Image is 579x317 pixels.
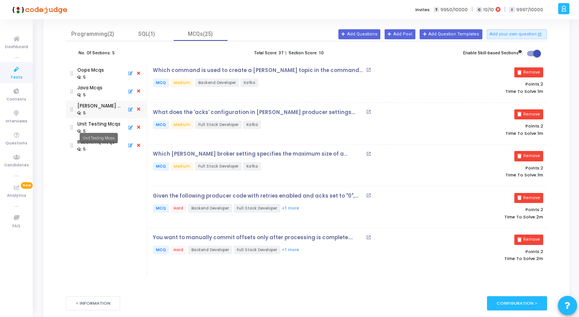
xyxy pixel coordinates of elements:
[153,193,364,199] p: Given the following producer code with retries enabled and acks set to "0", what could go wrong?
[420,29,482,39] button: Add Question Templates
[487,296,547,310] div: Configuration >
[418,82,543,87] p: Points:
[153,162,169,171] span: MCQ
[12,223,20,230] span: FAQ
[536,215,543,220] span: 2m
[153,235,364,241] p: You want to manually commit offsets only after processing is complete. Which code correctly achie...
[77,102,124,109] div: [PERSON_NAME] Mcqs
[6,118,27,125] span: Interviews
[484,7,494,13] span: 10/10
[5,140,27,147] span: Questions
[77,84,102,91] div: Java Mcqs
[171,162,193,171] span: Medium
[366,193,371,198] mat-icon: open_in_new
[171,204,186,213] span: Hard
[79,50,114,57] label: No. Of Sections: 5
[5,44,28,50] span: Dashboard
[514,193,543,203] button: Remove
[153,121,169,129] span: MCQ
[10,2,67,17] img: logo
[70,136,73,154] img: drag icon
[171,246,186,254] span: Hard
[80,133,118,143] div: Unit Testing Mcqs
[541,81,543,87] span: 2
[418,256,543,261] p: Time To Solve:
[440,7,468,13] span: 9950/10000
[366,67,371,72] mat-icon: open_in_new
[434,7,439,13] span: T
[195,121,242,129] span: Full Stack Developer
[153,246,169,254] span: MCQ
[243,162,261,171] span: Kafka
[153,109,364,116] p: What does the 'acks' configuration in [PERSON_NAME] producer settings control?
[418,166,543,171] p: Points:
[537,32,542,37] mat-icon: open_in_new
[234,204,280,213] span: Full Stack Developer
[541,248,543,255] span: 2
[7,96,26,103] span: Contests
[70,118,73,136] img: drag icon
[418,89,543,94] p: Time To Solve:
[514,235,543,245] button: Remove
[418,249,543,254] p: Points:
[541,123,543,129] span: 2
[7,193,26,199] span: Analytics
[366,109,371,114] mat-icon: open_in_new
[541,206,543,213] span: 2
[487,29,547,39] button: Add your own question
[477,7,482,13] span: C
[70,64,73,82] img: drag icon
[153,204,169,213] span: MCQ
[77,111,86,116] div: : 5
[537,131,543,136] span: 1m
[509,7,514,13] span: I
[171,79,193,87] span: Medium
[77,147,86,153] div: : 5
[536,256,543,261] span: 2m
[77,75,86,81] div: : 5
[281,247,300,254] button: +1 more
[77,92,86,98] div: : 5
[153,151,364,157] p: Which [PERSON_NAME] broker setting specifies the maximum size of a message batch?
[195,162,242,171] span: Full Stack Developer
[537,89,543,94] span: 1m
[463,50,523,57] label: Enable Skill-based Sections :
[77,121,120,127] div: Unit Testing Mcqs
[418,207,543,212] p: Points:
[21,182,33,189] span: New
[514,109,543,119] button: Remove
[385,29,415,39] button: Add Pool
[153,67,364,74] p: Which command is used to create a [PERSON_NAME] topic in the command-line interface?
[514,151,543,161] button: Remove
[504,5,505,13] span: |
[243,121,261,129] span: Kafka
[4,162,29,169] span: Candidates
[195,79,239,87] span: Backend Developer
[70,82,73,101] img: drag icon
[289,50,323,57] label: Section Score: 10
[472,5,473,13] span: |
[70,101,73,119] img: drag icon
[281,205,300,212] button: +1 more
[188,204,232,213] span: Backend Developer
[418,131,543,136] p: Time To Solve:
[10,74,22,81] span: Tests
[178,30,223,38] div: MCQs(25)
[285,50,286,55] b: |
[366,235,371,240] mat-icon: open_in_new
[70,30,115,38] div: Programming(2)
[188,246,232,254] span: Backend Developer
[77,67,104,74] div: Oops Mcqs
[415,7,431,13] label: Invites:
[66,296,120,310] button: < Information
[171,121,193,129] span: Medium
[366,151,371,156] mat-icon: open_in_new
[234,246,280,254] span: Full Stack Developer
[514,67,543,77] button: Remove
[124,30,169,38] div: SQL(1)
[418,173,543,178] p: Time To Solve:
[153,79,169,87] span: MCQ
[516,7,543,13] span: 9997/10000
[338,29,380,39] button: Add Questions
[537,173,543,178] span: 1m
